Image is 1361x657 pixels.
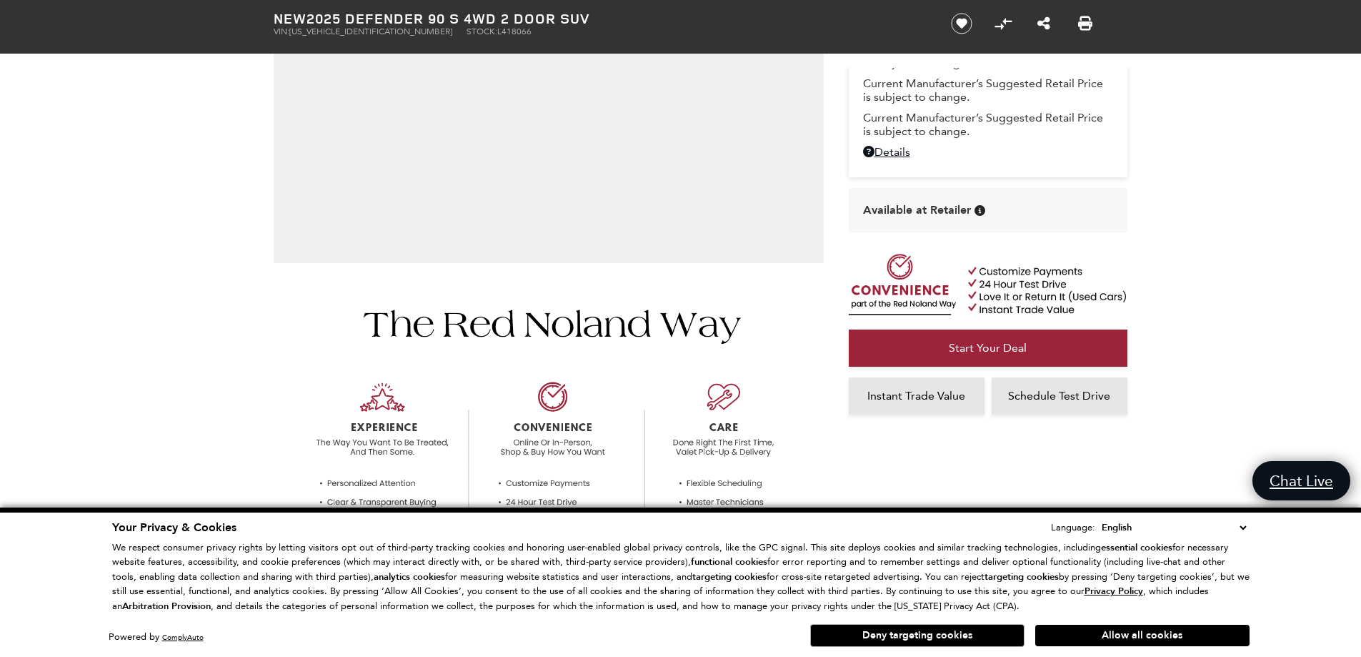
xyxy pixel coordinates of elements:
iframe: YouTube video player [849,422,1127,647]
strong: New [274,9,306,28]
button: Compare Vehicle [992,13,1014,34]
p: Current Manufacturer’s Suggested Retail Price is subject to change. [863,76,1113,104]
span: [US_VEHICLE_IDENTIFICATION_NUMBER] [289,26,452,36]
span: VIN: [274,26,289,36]
strong: targeting cookies [692,570,767,583]
h1: 2025 Defender 90 S 4WD 2 Door SUV [274,11,927,26]
p: We respect consumer privacy rights by letting visitors opt out of third-party tracking cookies an... [112,540,1250,614]
span: Instant Trade Value [867,389,965,402]
a: Details [863,145,1113,159]
strong: functional cookies [691,555,767,568]
span: Start Your Deal [949,341,1027,355]
strong: Arbitration Provision [122,600,211,613]
span: L418066 [497,26,532,36]
button: Deny targeting cookies [810,624,1025,647]
button: Save vehicle [946,12,977,35]
span: Available at Retailer [863,202,971,218]
span: Schedule Test Drive [1008,389,1110,402]
a: Start Your Deal [849,330,1127,367]
strong: essential cookies [1101,541,1172,554]
strong: analytics cookies [374,570,445,583]
div: Powered by [109,633,204,642]
a: Share this New 2025 Defender 90 S 4WD 2 Door SUV [1037,15,1050,32]
select: Language Select [1098,520,1250,535]
a: Schedule Test Drive [992,377,1127,415]
p: Current Manufacturer’s Suggested Retail Price is subject to change. [863,111,1113,138]
u: Privacy Policy [1085,585,1143,598]
a: Print this New 2025 Defender 90 S 4WD 2 Door SUV [1078,15,1092,32]
a: ComplyAuto [162,633,204,642]
a: Instant Trade Value [849,377,984,415]
div: Language: [1051,523,1095,532]
span: Your Privacy & Cookies [112,520,236,535]
strong: targeting cookies [984,570,1059,583]
a: Chat Live [1252,461,1350,500]
span: Chat Live [1262,471,1340,490]
span: Stock: [467,26,497,36]
button: Allow all cookies [1035,625,1250,646]
div: Vehicle is in stock and ready for immediate delivery. Due to demand, availability is subject to c... [974,205,985,216]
